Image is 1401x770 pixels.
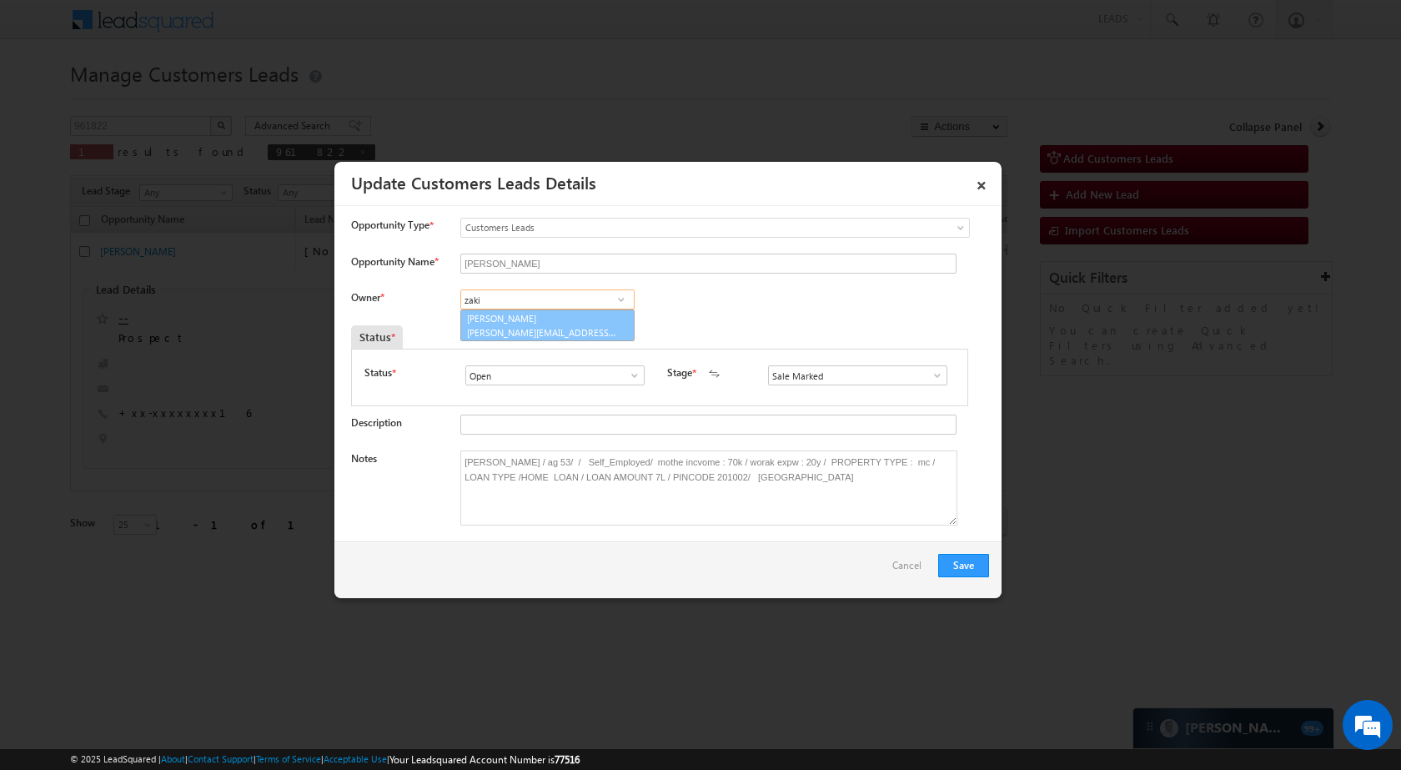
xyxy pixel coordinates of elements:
[351,255,438,268] label: Opportunity Name
[922,367,943,384] a: Show All Items
[351,452,377,465] label: Notes
[610,291,631,308] a: Show All Items
[28,88,70,109] img: d_60004797649_company_0_60004797649
[460,289,635,310] input: Type to Search
[256,753,321,764] a: Terms of Service
[324,753,387,764] a: Acceptable Use
[460,310,635,341] a: [PERSON_NAME]
[227,514,303,536] em: Start Chat
[351,170,596,194] a: Update Customers Leads Details
[967,168,996,197] a: ×
[351,416,402,429] label: Description
[364,365,392,380] label: Status
[938,554,989,577] button: Save
[892,554,930,586] a: Cancel
[161,753,185,764] a: About
[70,752,580,767] span: © 2025 LeadSquared | | | | |
[351,291,384,304] label: Owner
[620,367,640,384] a: Show All Items
[465,365,645,385] input: Type to Search
[351,325,403,349] div: Status
[768,365,947,385] input: Type to Search
[87,88,280,109] div: Chat with us now
[555,753,580,766] span: 77516
[460,218,970,238] a: Customers Leads
[22,154,304,500] textarea: Type your message and hit 'Enter'
[461,220,901,235] span: Customers Leads
[389,753,580,766] span: Your Leadsquared Account Number is
[467,326,617,339] span: [PERSON_NAME][EMAIL_ADDRESS][PERSON_NAME][DOMAIN_NAME]
[188,753,254,764] a: Contact Support
[274,8,314,48] div: Minimize live chat window
[667,365,692,380] label: Stage
[351,218,429,233] span: Opportunity Type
